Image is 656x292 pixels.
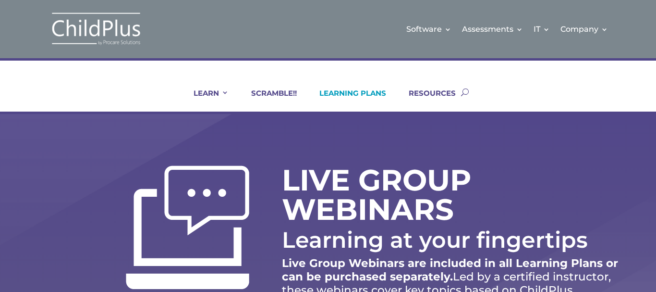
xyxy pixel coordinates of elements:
a: Company [560,10,608,49]
a: Assessments [462,10,523,49]
a: Software [406,10,451,49]
a: RESOURCES [397,89,456,112]
a: LEARNING PLANS [307,89,386,112]
p: Learning at your fingertips [282,226,623,254]
a: SCRAMBLE!! [239,89,297,112]
strong: Live Group Webinars are included in all Learning Plans or can be purchased separately. [282,256,618,283]
a: LEARN [182,89,229,112]
a: IT [534,10,550,49]
h1: LIVE GROUP WEBINARS [282,165,536,229]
